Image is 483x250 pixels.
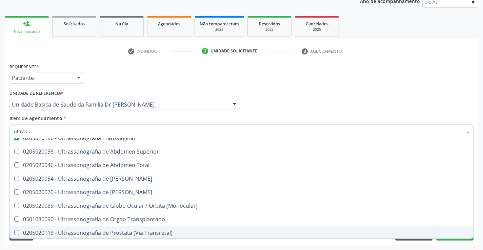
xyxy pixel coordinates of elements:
[14,189,469,195] div: 0205020070 - Ultrassonografia de [PERSON_NAME]
[64,21,85,27] span: Solicitados
[12,101,226,108] span: Unidade Basica de Saude da Familia Dr [PERSON_NAME]
[14,203,469,208] div: 0205020089 - Ultrassonografia de Globo Ocular / Orbita (Monocular)
[12,74,70,81] span: Paciente
[253,27,286,32] div: 2025
[14,162,469,168] div: 0205020046 - Ultrassonografia de Abdomen Total
[14,124,462,138] input: Buscar por procedimentos
[200,21,239,27] span: Não compareceram
[202,48,208,54] div: 2
[158,21,180,27] span: Agendados
[14,230,469,235] div: 0205020119 - Ultrassonografia de Prostata (Via Transretal)
[306,21,328,27] span: Cancelados
[9,88,63,99] label: Unidade de referência
[210,48,257,54] div: Unidade solicitante
[300,27,334,32] div: 2025
[115,21,128,27] span: Na fila
[9,62,39,72] label: Requerente
[259,21,280,27] span: Resolvidos
[14,135,469,141] div: 0205020186 - Ultrassonografia Transvaginal
[9,115,62,121] span: Item de agendamento
[23,20,31,27] div: person_add
[14,217,469,222] div: 0501080090 - Ultrassonografia de Orgao Transplantado
[9,29,44,34] div: Nova marcação
[200,27,239,32] div: 2025
[14,176,469,181] div: 0205020054 - Ultrassonografia de [PERSON_NAME]
[14,149,469,154] div: 0205020038 - Ultrassonografia de Abdomen Superior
